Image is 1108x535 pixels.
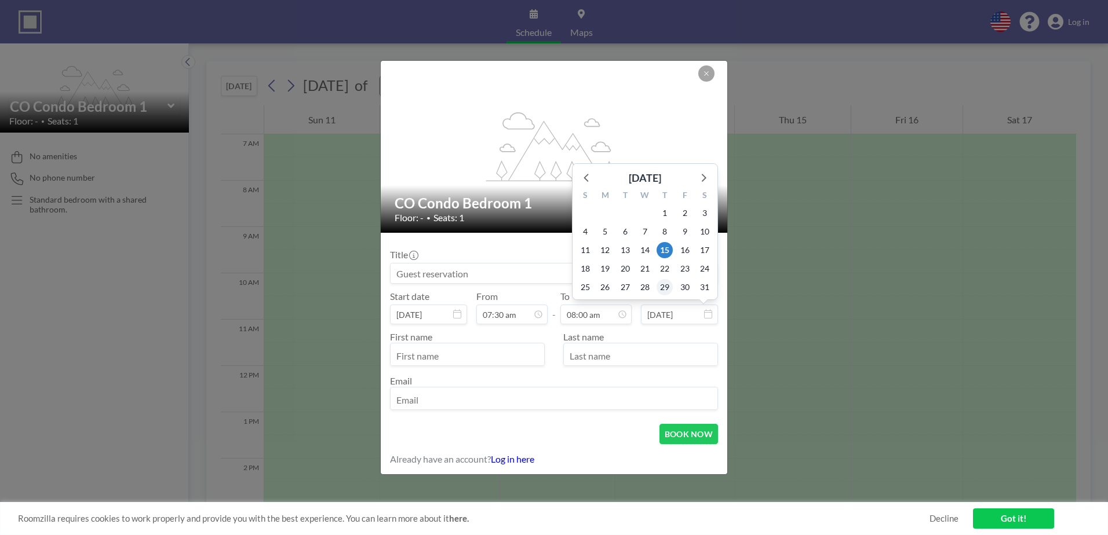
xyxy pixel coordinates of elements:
span: Thursday, January 22, 2026 [657,261,673,277]
span: Thursday, January 29, 2026 [657,279,673,295]
span: Thursday, January 15, 2026 [657,242,673,258]
span: Monday, January 5, 2026 [597,223,613,240]
span: Roomzilla requires cookies to work properly and provide you with the best experience. You can lea... [18,513,930,524]
span: Seats: 1 [433,212,464,223]
g: flex-grow: 1.2; [486,111,623,181]
a: Got it! [973,508,1054,529]
label: To [560,291,570,302]
span: Sunday, January 25, 2026 [577,279,593,295]
span: - [552,295,556,320]
span: Friday, January 30, 2026 [677,279,693,295]
div: F [675,189,694,204]
span: • [427,214,431,222]
input: Last name [564,346,717,365]
div: T [615,189,635,204]
label: Title [390,249,417,261]
div: M [595,189,615,204]
label: Email [390,375,412,386]
label: Start date [390,291,429,302]
span: Wednesday, January 21, 2026 [637,261,653,277]
span: Tuesday, January 20, 2026 [617,261,633,277]
span: Friday, January 2, 2026 [677,205,693,221]
a: here. [449,513,469,523]
span: Saturday, January 17, 2026 [697,242,713,258]
span: Floor: - [395,212,424,223]
h2: CO Condo Bedroom 1 [395,195,715,212]
input: First name [391,346,544,365]
span: Friday, January 9, 2026 [677,223,693,240]
span: Wednesday, January 28, 2026 [637,279,653,295]
span: Monday, January 19, 2026 [597,261,613,277]
span: Tuesday, January 6, 2026 [617,223,633,240]
span: Thursday, January 8, 2026 [657,223,673,240]
span: Thursday, January 1, 2026 [657,205,673,221]
span: Wednesday, January 14, 2026 [637,242,653,258]
span: Wednesday, January 7, 2026 [637,223,653,240]
span: Tuesday, January 27, 2026 [617,279,633,295]
span: Friday, January 23, 2026 [677,261,693,277]
span: Saturday, January 31, 2026 [697,279,713,295]
span: Monday, January 26, 2026 [597,279,613,295]
a: Log in here [491,453,534,464]
span: Sunday, January 18, 2026 [577,261,593,277]
span: Sunday, January 4, 2026 [577,223,593,240]
span: Saturday, January 24, 2026 [697,261,713,277]
span: Already have an account? [390,453,491,465]
label: First name [390,331,432,342]
span: Saturday, January 3, 2026 [697,205,713,221]
span: Sunday, January 11, 2026 [577,242,593,258]
span: Monday, January 12, 2026 [597,242,613,258]
a: Decline [930,513,958,524]
label: Last name [563,331,604,342]
span: Saturday, January 10, 2026 [697,223,713,240]
div: W [635,189,655,204]
div: T [655,189,675,204]
label: From [476,291,498,302]
button: BOOK NOW [659,424,718,444]
div: [DATE] [629,170,661,186]
div: S [695,189,715,204]
input: Email [391,390,717,409]
input: Guest reservation [391,263,717,283]
span: Tuesday, January 13, 2026 [617,242,633,258]
span: Friday, January 16, 2026 [677,242,693,258]
div: S [575,189,595,204]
